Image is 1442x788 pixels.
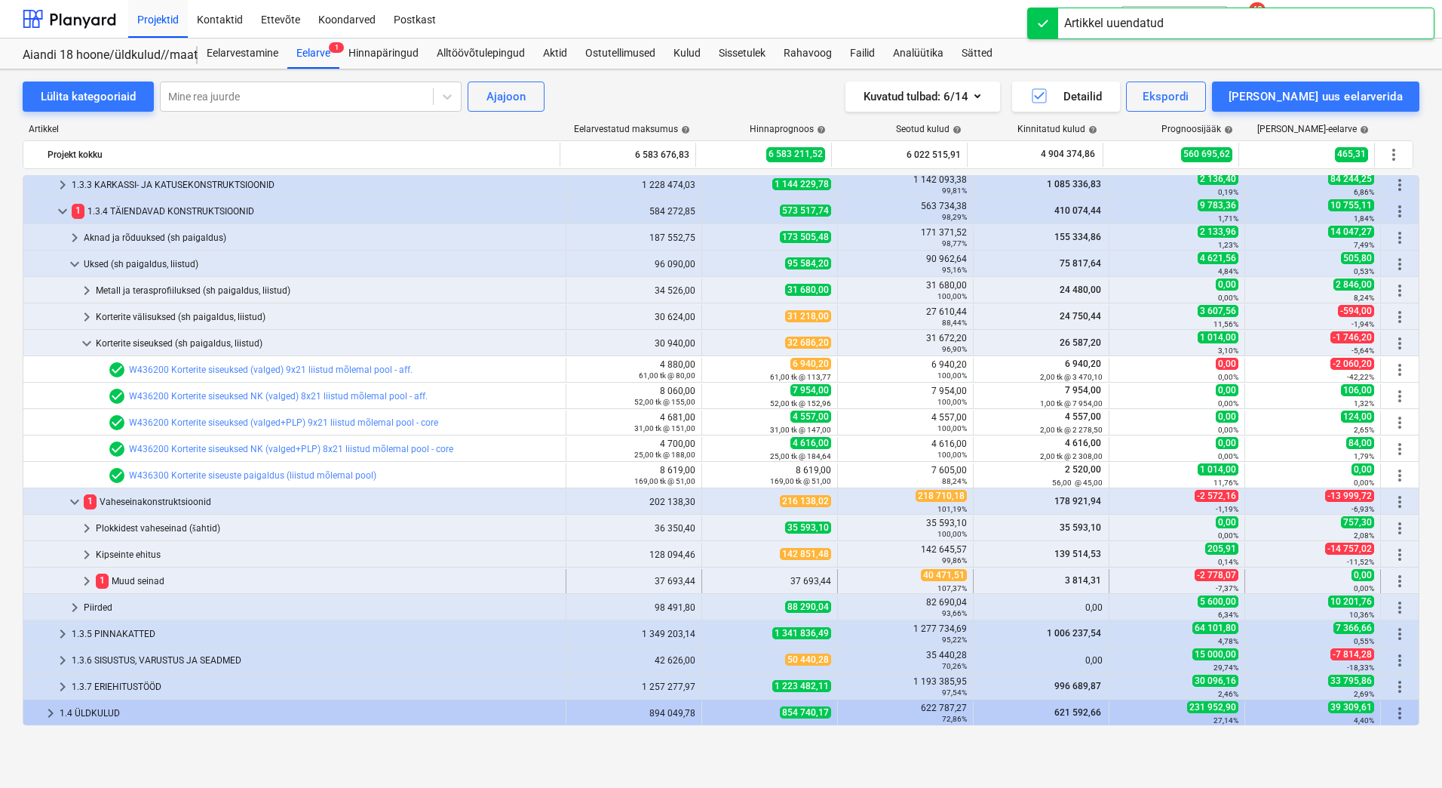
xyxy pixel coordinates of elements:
div: Plokkidest vaheseinad (šahtid) [96,516,560,540]
a: W436200 Korterite siseuksed NK (valged+PLP) 8x21 liistud mõlemal pool - core [129,444,453,454]
span: help [1357,125,1369,134]
small: -1,19% [1216,505,1238,513]
span: -2 060,20 [1330,358,1374,370]
div: Aiandi 18 hoone/üldkulud//maatööd (2101944//2101951) [23,48,179,63]
small: 0,00% [1218,452,1238,460]
div: Projekt kokku [48,143,554,167]
small: 31,00 tk @ 147,00 [770,426,831,434]
a: W436300 Korterite siseuste paigaldus (liistud mõlemal pool) [129,470,376,481]
span: 3 814,31 [1063,575,1103,586]
span: 6 940,20 [1063,359,1103,369]
span: 40 471,51 [921,569,967,581]
span: 0,00 [1216,516,1238,528]
span: Eelarvereal on 1 hinnapakkumist [108,466,126,485]
span: 4 616,00 [1063,438,1103,448]
span: keyboard_arrow_down [54,202,72,220]
small: 10,36% [1349,611,1374,619]
div: 30 624,00 [572,312,695,322]
a: Alltöövõtulepingud [428,38,534,69]
button: Kuvatud tulbad:6/14 [845,82,1000,112]
small: 61,00 tk @ 113,77 [770,373,831,381]
a: Ostutellimused [576,38,664,69]
a: Sissetulek [710,38,775,69]
div: Prognoosijääk [1161,124,1233,134]
span: Rohkem tegevusi [1391,678,1409,696]
div: 6 022 515,91 [838,143,961,167]
small: 99,86% [942,556,967,565]
small: 1,71% [1218,214,1238,223]
small: 100,00% [937,292,967,300]
small: 1,79% [1354,452,1374,460]
span: 106,00 [1341,384,1374,396]
button: Ajajoon [468,82,545,112]
span: 7 954,00 [1063,385,1103,396]
span: 84 244,25 [1328,173,1374,185]
div: Kulud [664,38,710,69]
span: 1 144 229,78 [772,178,831,190]
span: Rohkem tegevusi [1391,308,1409,326]
span: 31 218,00 [785,310,831,322]
span: Rohkem tegevusi [1391,176,1409,194]
span: -2 572,16 [1195,490,1238,502]
div: 31 672,20 [844,333,967,354]
small: 6,86% [1354,188,1374,196]
span: keyboard_arrow_down [78,334,96,352]
span: 2 133,96 [1198,226,1238,238]
a: Rahavoog [775,38,841,69]
span: 24 750,44 [1058,311,1103,322]
small: 100,00% [937,451,967,459]
span: Rohkem tegevusi [1391,202,1409,220]
span: 10 201,76 [1328,596,1374,608]
a: Failid [841,38,884,69]
span: Rohkem tegevusi [1391,229,1409,247]
span: help [950,125,962,134]
small: 2,00 tk @ 3 470,10 [1040,373,1103,381]
small: 56,00 @ 45,00 [1052,479,1103,487]
span: Rohkem tegevusi [1391,334,1409,352]
small: -7,37% [1216,584,1238,593]
div: 128 094,46 [572,549,695,560]
small: 1,84% [1354,214,1374,223]
small: -5,64% [1351,346,1374,355]
div: 34 526,00 [572,285,695,296]
span: 26 587,20 [1058,337,1103,348]
div: 202 138,30 [572,497,695,507]
div: Korterite siseuksed (sh paigaldus, liistud) [96,331,560,356]
span: Rohkem tegevusi [1391,625,1409,643]
small: 169,00 tk @ 51,00 [770,477,831,485]
span: 465,31 [1335,147,1368,162]
div: 187 552,75 [572,232,695,243]
span: 2 520,00 [1063,464,1103,475]
div: 0,00 [980,602,1103,613]
button: Detailid [1012,82,1120,112]
span: 24 480,00 [1058,285,1103,295]
small: 96,90% [942,345,967,353]
div: 37 693,44 [572,576,695,586]
span: Rohkem tegevusi [1391,651,1409,669]
span: 88 290,04 [785,601,831,613]
small: 2,08% [1354,531,1374,540]
span: help [1085,125,1097,134]
button: Lülita kategooriaid [23,82,154,112]
div: Lülita kategooriaid [41,87,136,106]
span: -14 757,02 [1325,543,1374,555]
small: 61,00 tk @ 80,00 [639,371,695,380]
span: 173 505,48 [780,231,831,243]
span: Rohkem tegevusi [1391,414,1409,432]
span: 0,00 [1216,279,1238,291]
span: keyboard_arrow_right [54,176,72,194]
small: 93,66% [942,609,967,617]
span: 14 047,27 [1328,226,1374,238]
div: 27 610,44 [844,306,967,328]
span: 155 334,86 [1053,232,1103,242]
small: 100,00% [937,371,967,380]
div: Eelarvestatud maksumus [574,124,690,134]
span: Rohkem tegevusi [1391,572,1409,590]
small: 4,84% [1218,267,1238,275]
small: 0,53% [1354,267,1374,275]
span: keyboard_arrow_down [66,493,84,511]
small: 0,00% [1218,399,1238,408]
span: Rohkem tegevusi [1391,361,1409,379]
small: 1,23% [1218,241,1238,249]
small: 0,00% [1218,531,1238,540]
